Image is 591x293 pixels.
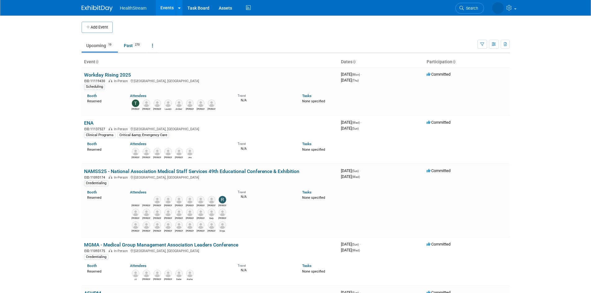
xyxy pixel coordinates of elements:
span: In-Person [114,249,130,253]
div: [GEOGRAPHIC_DATA], [GEOGRAPHIC_DATA] [84,126,336,131]
img: Amanda Morinelli [154,270,161,277]
img: Jen Grijalva [132,221,139,229]
a: Attendees [130,264,146,268]
span: HealthStream [120,6,147,11]
span: [DATE] [341,72,362,77]
div: John Dymond [186,107,194,111]
img: Amber Walker [175,100,183,107]
div: Brianna Gabriel [208,203,215,207]
img: Logan Blackfan [132,148,139,155]
a: Booth [87,94,97,98]
a: NAMSS25 - National Association Medical Staff Services 49th Educational Conference & Exhibition [84,168,299,174]
span: None specified [302,148,325,152]
span: (Wed) [352,121,360,124]
span: [DATE] [341,248,360,252]
img: Meghan Kurtz [175,221,183,229]
th: Participation [424,57,510,67]
span: In-Person [114,127,130,131]
a: Sort by Start Date [352,59,356,64]
div: N/A [238,146,293,151]
span: None specified [302,99,325,103]
div: Angela Beardsley [164,229,172,233]
img: Angela Beardsley [164,221,172,229]
div: N/A [238,98,293,103]
span: [DATE] [341,174,360,179]
div: Jenny Goodwin [197,107,204,111]
div: Chris Gann [142,107,150,111]
div: [GEOGRAPHIC_DATA], [GEOGRAPHIC_DATA] [84,78,336,83]
img: In-Person Event [109,175,112,179]
div: Jen Grijalva [132,229,139,233]
div: Katy Young [208,216,215,220]
img: Aaron Faber [154,209,161,216]
img: Jennie Julius [186,196,194,203]
div: William Davis [142,277,150,281]
div: Amy Kleist [132,216,139,220]
div: Tiffany Tuetken [132,107,139,111]
span: None specified [302,269,325,273]
span: In-Person [114,79,130,83]
a: Booth [87,142,97,146]
div: Daniela Miranda [153,155,161,159]
a: Booth [87,190,97,194]
span: [DATE] [341,78,359,82]
img: Lauren Stirling [164,100,172,107]
span: 19 [106,42,113,47]
img: William Davis [143,270,150,277]
div: Joanna Juergens [142,229,150,233]
span: None specified [302,196,325,200]
span: (Mon) [352,73,360,76]
span: - [361,120,362,125]
div: Ty Meredith [164,277,172,281]
span: Committed [427,168,450,173]
div: Amber Walker [175,107,183,111]
div: N/A [238,194,293,199]
a: Attendees [130,142,146,146]
div: Kimberly Pantoja [164,155,172,159]
span: Committed [427,72,450,77]
div: Meghan Kurtz [175,229,183,233]
span: EID: 11137327 [84,127,108,131]
img: Sarah Cassidy [197,209,204,216]
div: Credentialing [84,180,108,186]
img: In-Person Event [109,79,112,82]
div: Andrea Schmitz [132,203,139,207]
div: Travel [238,262,293,268]
img: Tawna Knight [197,221,204,229]
th: Event [82,57,338,67]
img: Nicole Otte [219,209,226,216]
a: Booth [87,264,97,268]
img: Joanna Juergens [143,221,150,229]
img: Reuben Faber [164,196,172,203]
img: JJ Harnke [132,270,139,277]
img: Katy Young [208,209,215,216]
div: Travel [238,188,293,194]
img: Chris Gann [143,100,150,107]
a: Tasks [302,94,311,98]
span: Committed [427,120,450,125]
img: Jes Walker [186,148,194,155]
div: [GEOGRAPHIC_DATA], [GEOGRAPHIC_DATA] [84,175,336,180]
span: - [361,72,362,77]
div: Reserved [87,268,121,274]
div: Sadie Welch [142,216,150,220]
div: Joe Deedy [197,203,204,207]
img: ExhibitDay [82,5,113,11]
span: EID: 11093174 [84,176,108,179]
span: (Thu) [352,79,359,82]
img: Wendy Nixx [143,196,150,203]
img: Chris Gann [175,209,183,216]
div: Aisha Roels [186,277,194,281]
div: Travel [238,140,293,146]
img: Amy White [208,100,215,107]
img: Sadie Welch [143,209,150,216]
img: Amy Kleist [132,209,139,216]
img: Joe Deedy [197,196,204,203]
img: Aisha Roels [186,270,194,277]
th: Dates [338,57,424,67]
span: (Sun) [352,169,359,173]
img: Tiffany Tuetken [132,100,139,107]
div: Rachel Fridja [142,155,150,159]
a: Search [455,3,484,14]
div: Amanda Morinelli [153,277,161,281]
